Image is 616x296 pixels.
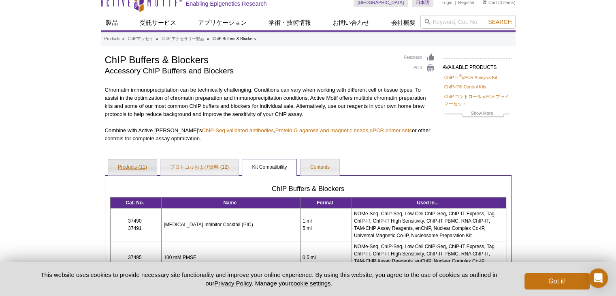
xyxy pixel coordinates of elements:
[488,19,512,25] span: Search
[417,200,438,206] strong: Used In...
[317,200,333,206] b: Format
[370,127,412,133] a: qPCR primer sets
[128,35,153,43] a: ChIPアッセイ
[386,15,420,30] a: 会社概要
[444,109,510,119] a: Show More
[290,280,330,287] button: cookie settings
[162,241,301,274] td: 100 mM PMSF
[275,127,368,133] a: Protein G agarose and magnetic beads
[214,280,252,287] a: Privacy Policy
[110,182,506,193] h3: ChIP Buffers & Blockers
[126,200,144,206] strong: Cat. No.
[459,74,462,78] sup: ®
[162,208,301,241] td: [MEDICAL_DATA] Inhibitor Cocktail (PIC)
[223,200,237,206] strong: Name
[328,15,374,30] a: お問い合わせ
[104,35,120,43] a: Products
[404,53,435,62] a: Feedback
[444,83,486,90] a: ChIP-IT® Control Kits
[242,159,296,176] a: Kit Compatibility
[202,127,273,133] a: ChIP-Seq validated antibodies
[352,208,506,241] td: NOMe-Seq, ChIP-Seq, Low Cell ChIP-Seq, ChIP-IT Express, Tag ChIP-IT, ChIP-IT High Sensitivity, Ch...
[105,86,435,118] p: Chromatin immunoprecipitation can be technically challenging. Conditions can vary when working wi...
[352,241,506,274] td: NOMe-Seq, ChIP-Seq, Low Cell ChIP-Seq, ChIP-IT Express, Tag ChIP-IT, ChIP-IT High Sensitivity, Ch...
[207,36,209,41] li: »
[420,15,516,29] input: Keyword, Cat. No.
[444,93,510,107] a: ChIP コントロール qPCR プライマーセット
[486,18,514,26] button: Search
[122,36,125,41] li: »
[108,159,157,176] a: Products (11)
[105,67,396,75] h2: Accessory ChIP Buffers and Blockers
[193,15,252,30] a: アプリケーション
[162,35,204,43] a: ChIP アクセサリー製品
[301,159,339,176] a: Contents
[588,268,608,288] div: Open Intercom Messenger
[110,208,162,241] td: 37490 37491
[444,74,497,81] a: ChIP-IT®qPCR Analysis Kit
[264,15,316,30] a: 学術・技術情報
[101,15,123,30] a: 製品
[110,241,162,274] td: 37495
[156,36,158,41] li: »
[300,208,352,241] td: 1 ml 5 ml
[160,159,239,176] a: プロトコルおよび資料 (12)
[213,36,256,41] li: ChIP Buffers & Blockers
[27,270,512,287] p: This website uses cookies to provide necessary site functionality and improve your online experie...
[105,53,396,65] h1: ChIP Buffers & Blockers
[105,127,435,143] p: Combine with Active [PERSON_NAME]'s , , or other controls for complete assay optimization.
[524,273,589,290] button: Got it!
[404,64,435,73] a: Print
[135,15,181,30] a: 受託サービス
[300,241,352,274] td: 0.5 ml
[443,58,512,73] h2: AVAILABLE PRODUCTS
